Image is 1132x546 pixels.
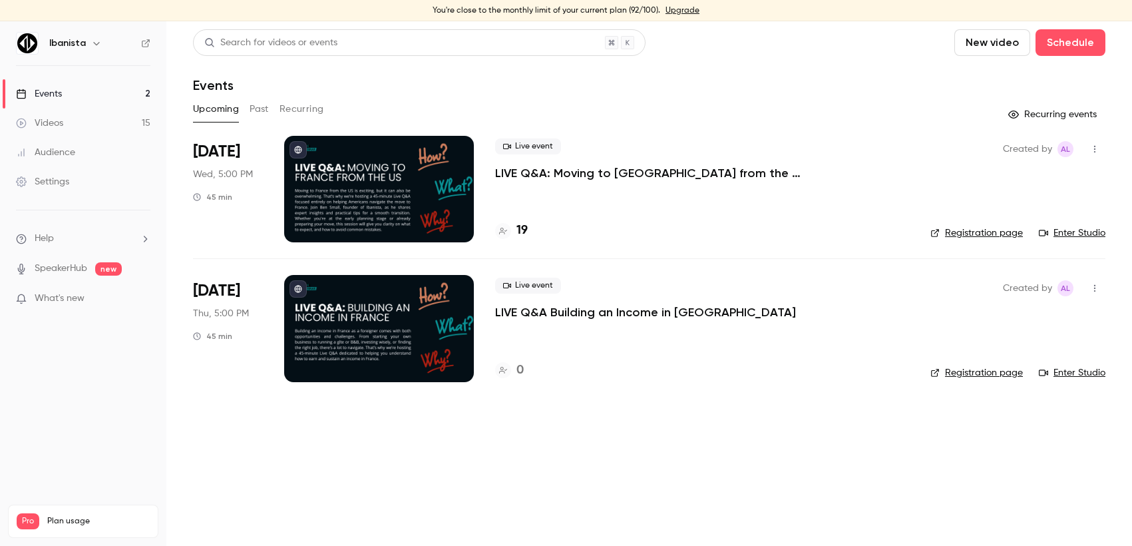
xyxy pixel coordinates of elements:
[35,292,85,306] span: What's new
[516,222,528,240] h4: 19
[495,222,528,240] a: 19
[16,146,75,159] div: Audience
[193,141,240,162] span: [DATE]
[193,99,239,120] button: Upcoming
[1039,226,1105,240] a: Enter Studio
[134,293,150,305] iframe: Noticeable Trigger
[1003,280,1052,296] span: Created by
[35,262,87,276] a: SpeakerHub
[193,192,232,202] div: 45 min
[16,117,63,130] div: Videos
[1057,141,1073,157] span: Alexandra Lhomond
[1003,141,1052,157] span: Created by
[1002,104,1105,125] button: Recurring events
[1061,141,1070,157] span: AL
[280,99,324,120] button: Recurring
[516,362,524,380] h4: 0
[193,280,240,302] span: [DATE]
[954,29,1030,56] button: New video
[16,87,62,101] div: Events
[495,304,796,320] a: LIVE Q&A Building an Income in [GEOGRAPHIC_DATA]
[495,362,524,380] a: 0
[193,331,232,342] div: 45 min
[47,516,150,527] span: Plan usage
[930,226,1023,240] a: Registration page
[930,366,1023,380] a: Registration page
[250,99,269,120] button: Past
[17,33,38,54] img: Ibanista
[1061,280,1070,296] span: AL
[17,513,39,529] span: Pro
[665,5,699,16] a: Upgrade
[95,262,122,276] span: new
[193,168,253,181] span: Wed, 5:00 PM
[1036,29,1105,56] button: Schedule
[495,165,894,181] a: LIVE Q&A: Moving to [GEOGRAPHIC_DATA] from the [GEOGRAPHIC_DATA]
[193,136,263,242] div: Oct 22 Wed, 5:00 PM (Europe/London)
[193,275,263,382] div: Nov 6 Thu, 5:00 PM (Europe/London)
[1057,280,1073,296] span: Alexandra Lhomond
[49,37,86,50] h6: Ibanista
[495,278,561,294] span: Live event
[193,307,249,320] span: Thu, 5:00 PM
[35,232,54,246] span: Help
[495,138,561,154] span: Live event
[1039,366,1105,380] a: Enter Studio
[193,77,234,93] h1: Events
[204,36,337,50] div: Search for videos or events
[16,232,150,246] li: help-dropdown-opener
[16,175,69,188] div: Settings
